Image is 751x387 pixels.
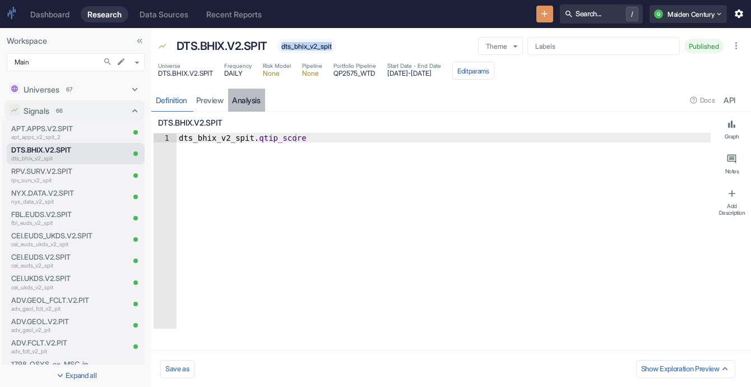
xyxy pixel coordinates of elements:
[302,70,322,77] span: None
[333,62,376,70] span: Portfolio Pipeline
[154,133,177,142] div: 1
[224,62,252,70] span: Frequency
[11,252,94,270] a: CEI.EUDS.V2.SPITcei_euds_v2_spit
[387,62,441,70] span: Start Date - End Date
[2,367,149,385] button: Expand all
[24,84,59,95] p: Universes
[151,89,751,112] div: resource tabs
[302,62,322,70] span: Pipeline
[158,70,213,77] span: DTS.BHIX.V2.SPIT
[200,6,268,22] a: Recent Reports
[11,166,94,177] p: RPV.SURV.V2.SPIT
[452,62,494,80] button: Editparams
[11,359,94,370] p: 1798_QSYS_ex_MSC_in_ADV_GEOL.V2.PIT
[717,202,747,216] div: Add Description
[11,316,94,327] p: ADV.GEOL.V2.PIT
[100,54,115,69] button: Search...
[11,133,94,141] p: apt_apps_v2_spit_2
[114,54,128,69] button: edit
[228,89,265,112] a: analysis
[11,209,94,220] p: FBL.EUDS.V2.SPIT
[263,70,291,77] span: None
[160,360,194,378] button: Save as
[560,4,643,24] button: Search.../
[11,273,94,284] p: CEI.UKDS.V2.SPIT
[11,197,94,206] p: nyx_data_v2_spit
[11,283,94,292] p: cei_ukds_v2_spit
[11,188,94,199] p: NYX.DATA.V2.SPIT
[11,231,94,241] p: CEI.EUDS_UKDS.V2.SPIT
[11,252,94,262] p: CEI.EUDS.V2.SPIT
[133,6,195,22] a: Data Sources
[636,360,735,378] button: Show Exploration Preview
[7,35,145,47] p: Workspace
[654,10,663,19] div: Q
[277,42,336,50] span: dts_bhix_v2_spit
[11,145,94,155] p: DTS.BHIX.V2.SPIT
[11,273,94,291] a: CEI.UKDS.V2.SPITcei_ukds_v2_spit
[263,62,291,70] span: Risk Model
[132,34,147,48] button: Collapse Sidebar
[11,261,94,270] p: cei_euds_v2_spit
[686,91,719,109] button: Docs
[333,70,376,77] span: QP2575_WTD
[30,10,69,19] div: Dashboard
[7,53,145,71] div: Main
[81,6,128,22] a: Research
[4,79,145,99] div: Universes67
[11,359,94,377] a: 1798_QSYS_ex_MSC_in_ADV_GEOL.V2.PITsi_1798_qsys_ex_msc_in_adv_geol_v2_pit
[140,10,188,19] div: Data Sources
[11,166,94,184] a: RPV.SURV.V2.SPITrpv_surv_v2_spit
[158,117,706,128] p: DTS.BHIX.V2.SPIT
[177,38,267,54] p: DTS.BHIX.V2.SPIT
[11,176,94,185] p: rpv_surv_v2_spit
[174,35,270,57] div: DTS.BHIX.V2.SPIT
[11,295,94,313] a: ADV.GEOL_FCLT.V2.PITadv_geol_fclt_v2_pit
[11,123,94,134] p: APT.APPS.V2.SPIT
[87,10,122,19] div: Research
[11,154,94,163] p: dts_bhix_v2_spit
[156,95,187,105] div: Definition
[11,123,94,141] a: APT.APPS.V2.SPITapt_apps_v2_spit_2
[536,6,554,23] button: New Resource
[11,188,94,206] a: NYX.DATA.V2.SPITnyx_data_v2_spit
[11,305,94,313] p: adv_geol_fclt_v2_pit
[650,5,727,23] button: QMaiden Century
[11,347,94,356] p: adv_fclt_v2_pit
[724,95,736,105] div: API
[11,145,94,163] a: DTS.BHIX.V2.SPITdts_bhix_v2_spit
[4,100,145,121] div: Signals66
[11,209,94,227] a: FBL.EUDS.V2.SPITfbl_euds_v2_spit
[206,10,262,19] div: Recent Reports
[11,240,94,248] p: cei_euds_ukds_v2_spit
[224,70,252,77] span: DAILY
[11,326,94,334] p: adv_geol_v2_pit
[11,338,94,348] p: ADV.FCLT.V2.PIT
[11,231,94,248] a: CEI.EUDS_UKDS.V2.SPITcei_euds_ukds_v2_spit
[24,105,49,117] p: Signals
[158,62,213,70] span: Universe
[11,219,94,227] p: fbl_euds_v2_spit
[684,42,724,50] span: Published
[11,316,94,334] a: ADV.GEOL.V2.PITadv_geol_v2_pit
[192,89,228,112] a: preview
[715,114,749,145] button: Graph
[11,295,94,306] p: ADV.GEOL_FCLT.V2.PIT
[24,6,76,22] a: Dashboard
[715,149,749,179] button: Notes
[158,42,167,53] span: Signal
[387,70,441,77] span: [DATE] - [DATE]
[11,338,94,356] a: ADV.FCLT.V2.PITadv_fclt_v2_pit
[62,85,76,94] span: 67
[52,107,67,115] span: 66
